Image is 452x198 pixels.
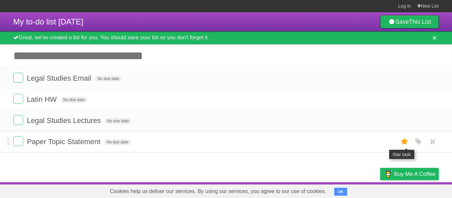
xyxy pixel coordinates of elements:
span: My to-do list [DATE] [13,17,83,26]
b: This List [409,19,431,25]
a: Terms [349,184,364,196]
label: Done [13,94,23,104]
span: Latin HW [27,95,58,103]
span: Cookies help us deliver our services. By using our services, you agree to our use of cookies. [103,185,333,198]
button: OK [334,188,347,196]
label: Done [13,73,23,83]
span: No due date [95,76,122,82]
label: Done [13,115,23,125]
span: No due date [105,118,131,124]
span: Legal Studies Lectures [27,116,103,125]
label: Star task [398,136,411,147]
a: SaveThis List [380,15,439,28]
a: Buy me a coffee [380,168,439,180]
a: Developers [314,184,341,196]
span: Paper Topic Statement [27,138,102,146]
span: Legal Studies Email [27,74,93,82]
span: No due date [61,97,87,103]
a: Suggest a feature [397,184,439,196]
img: Buy me a coffee [384,168,392,179]
a: Privacy [372,184,389,196]
span: Buy me a coffee [394,168,435,180]
label: Done [13,136,23,146]
a: About [292,184,306,196]
span: No due date [104,139,131,145]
